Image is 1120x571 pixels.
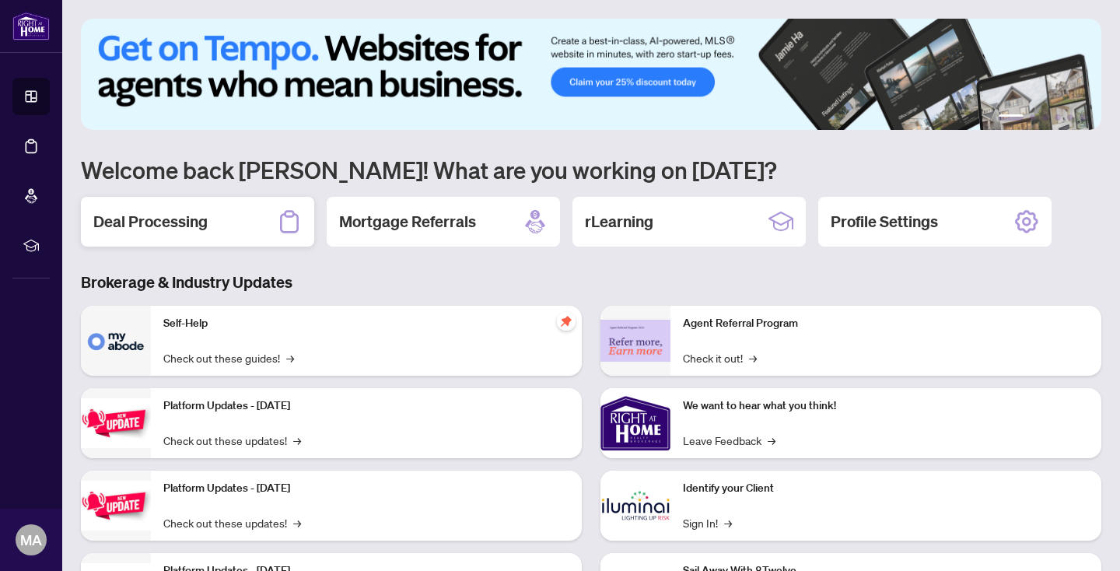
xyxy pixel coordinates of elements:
[600,471,670,541] img: Identify your Client
[999,114,1024,121] button: 1
[831,211,938,233] h2: Profile Settings
[81,271,1101,293] h3: Brokerage & Industry Updates
[20,529,42,551] span: MA
[724,514,732,531] span: →
[768,432,775,449] span: →
[557,312,576,331] span: pushpin
[81,481,151,530] img: Platform Updates - July 8, 2025
[293,514,301,531] span: →
[683,432,775,449] a: Leave Feedback→
[163,432,301,449] a: Check out these updates!→
[339,211,476,233] h2: Mortgage Referrals
[600,320,670,363] img: Agent Referral Program
[1030,114,1036,121] button: 2
[163,315,569,332] p: Self-Help
[93,211,208,233] h2: Deal Processing
[293,432,301,449] span: →
[683,315,1089,332] p: Agent Referral Program
[81,398,151,447] img: Platform Updates - July 21, 2025
[81,19,1101,130] img: Slide 0
[600,388,670,458] img: We want to hear what you think!
[163,514,301,531] a: Check out these updates!→
[81,306,151,376] img: Self-Help
[683,349,757,366] a: Check it out!→
[1080,114,1086,121] button: 6
[81,155,1101,184] h1: Welcome back [PERSON_NAME]! What are you working on [DATE]?
[1058,517,1104,563] button: Open asap
[683,398,1089,415] p: We want to hear what you think!
[163,398,569,415] p: Platform Updates - [DATE]
[12,12,50,40] img: logo
[286,349,294,366] span: →
[163,480,569,497] p: Platform Updates - [DATE]
[1067,114,1073,121] button: 5
[683,514,732,531] a: Sign In!→
[683,480,1089,497] p: Identify your Client
[163,349,294,366] a: Check out these guides!→
[1042,114,1048,121] button: 3
[749,349,757,366] span: →
[1055,114,1061,121] button: 4
[585,211,653,233] h2: rLearning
